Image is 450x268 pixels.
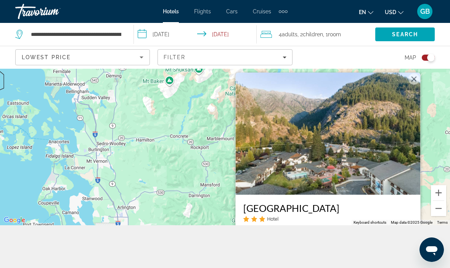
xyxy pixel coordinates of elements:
[15,2,92,21] a: Travorium
[194,8,211,15] a: Flights
[303,31,323,37] span: Children
[279,29,297,40] span: 4
[419,237,444,262] iframe: Button to launch messaging window
[354,220,386,225] button: Keyboard shortcuts
[420,8,430,15] span: GB
[416,54,435,61] button: Toggle map
[385,9,396,15] span: USD
[391,220,432,224] span: Map data ©2025 Google
[431,185,446,200] button: Zoom in
[236,73,421,195] img: Icicle Village Resort
[253,8,271,15] a: Cruises
[2,215,27,225] a: Open this area in Google Maps (opens a new window)
[297,29,323,40] span: , 2
[359,9,366,15] span: en
[243,202,413,214] a: [GEOGRAPHIC_DATA]
[30,29,122,40] input: Search hotel destination
[375,27,435,41] button: Search
[405,52,416,63] span: Map
[282,31,297,37] span: Adults
[415,3,435,19] button: User Menu
[22,53,143,62] mat-select: Sort by
[2,215,27,225] img: Google
[408,73,420,85] button: Close
[164,54,185,60] span: Filter
[359,6,373,18] button: Change language
[392,31,418,37] span: Search
[226,8,238,15] a: Cars
[385,6,403,18] button: Change currency
[279,5,288,18] button: Extra navigation items
[267,216,279,222] span: Hotel
[323,29,341,40] span: , 1
[22,54,71,60] span: Lowest Price
[437,220,448,224] a: Terms (opens in new tab)
[431,201,446,216] button: Zoom out
[257,23,375,46] button: Travelers: 4 adults, 2 children
[243,216,413,222] div: 3 star Hotel
[163,8,179,15] a: Hotels
[157,49,292,65] button: Filters
[134,23,256,46] button: Select check in and out date
[328,31,341,37] span: Room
